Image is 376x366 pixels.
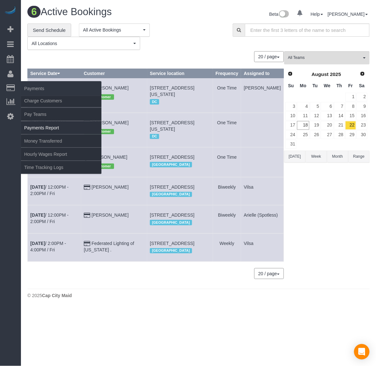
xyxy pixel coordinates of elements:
[337,83,342,88] span: Thursday
[42,293,72,298] strong: Cap City Maid
[92,85,129,90] a: [PERSON_NAME]
[150,85,194,97] span: [STREET_ADDRESS][US_STATE]
[21,108,101,121] a: Pay Teams
[21,135,101,147] a: Money Transferred
[345,121,356,130] a: 22
[28,177,81,205] td: Schedule date
[81,205,147,233] td: Customer
[27,6,194,17] h1: Active Bookings
[21,94,101,107] a: Charge Customers
[30,241,45,246] b: [DATE]
[150,190,210,199] div: Location
[284,151,305,163] button: [DATE]
[28,233,81,261] td: Schedule date
[345,93,356,101] a: 1
[81,177,147,205] td: Customer
[30,184,45,190] b: [DATE]
[147,205,213,233] td: Service location
[30,184,69,196] a: [DATE]/ 12:00PM - 2:00PM / Fri
[345,111,356,120] a: 15
[150,162,192,167] span: [GEOGRAPHIC_DATA]
[150,132,210,141] div: Location
[213,233,241,261] td: Frequency
[21,121,101,134] a: Payments Report
[213,78,241,113] td: Frequency
[213,147,241,177] td: Frequency
[311,12,323,17] a: Help
[357,121,367,130] a: 23
[147,69,213,78] th: Service location
[357,130,367,139] a: 30
[150,220,192,225] span: [GEOGRAPHIC_DATA]
[213,69,241,78] th: Frequency
[254,268,284,279] button: 20 / page
[81,78,147,113] td: Customer
[81,69,147,78] th: Customer
[357,102,367,111] a: 9
[28,69,81,78] th: Service Date
[150,184,194,190] span: [STREET_ADDRESS]
[285,121,296,130] a: 17
[334,111,345,120] a: 14
[300,83,306,88] span: Monday
[310,102,321,111] a: 5
[32,40,132,47] span: All Locations
[81,233,147,261] td: Customer
[92,212,129,218] a: [PERSON_NAME]
[297,121,309,130] a: 18
[84,241,90,246] i: Credit Card Payment
[4,6,17,15] a: Automaid Logo
[147,177,213,205] td: Service location
[345,102,356,111] a: 8
[27,6,41,18] span: 6
[255,51,284,62] nav: Pagination navigation
[241,177,284,205] td: Assigned to
[354,344,370,360] div: Open Intercom Messenger
[358,70,367,79] a: Next
[27,292,370,299] div: © 2025
[241,147,284,177] td: Assigned to
[147,113,213,147] td: Service location
[334,121,345,130] a: 21
[147,147,213,177] td: Service location
[288,55,362,61] span: All Teams
[92,184,129,190] a: [PERSON_NAME]
[92,120,129,125] a: [PERSON_NAME]
[334,130,345,139] a: 28
[284,51,370,61] ol: All Teams
[28,205,81,233] td: Schedule date
[83,27,141,33] span: All Active Bookings
[81,147,147,177] td: Customer
[147,78,213,113] td: Service location
[330,71,341,77] span: 2025
[348,83,353,88] span: Friday
[310,121,321,130] a: 19
[305,151,327,163] button: Week
[345,130,356,139] a: 29
[150,160,210,169] div: Location
[297,130,309,139] a: 25
[312,71,329,77] span: August
[327,151,348,163] button: Month
[21,148,101,161] a: Hourly Wages Report
[30,241,66,252] a: [DATE]/ 2:00PM - 4:00PM / Fri
[27,37,140,50] button: All Locations
[313,83,318,88] span: Tuesday
[286,70,295,79] a: Prev
[324,83,331,88] span: Wednesday
[79,23,150,37] button: All Active Bookings
[245,23,370,37] input: Enter the first 3 letters of the name to search
[241,69,284,78] th: Assigned to
[288,71,293,76] span: Prev
[150,218,210,227] div: Location
[284,51,370,64] button: All Teams
[321,130,333,139] a: 27
[150,120,194,132] span: [STREET_ADDRESS][US_STATE]
[357,111,367,120] a: 16
[241,233,284,261] td: Assigned to
[297,111,309,120] a: 11
[310,111,321,120] a: 12
[278,10,289,19] img: New interface
[150,212,194,218] span: [STREET_ADDRESS]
